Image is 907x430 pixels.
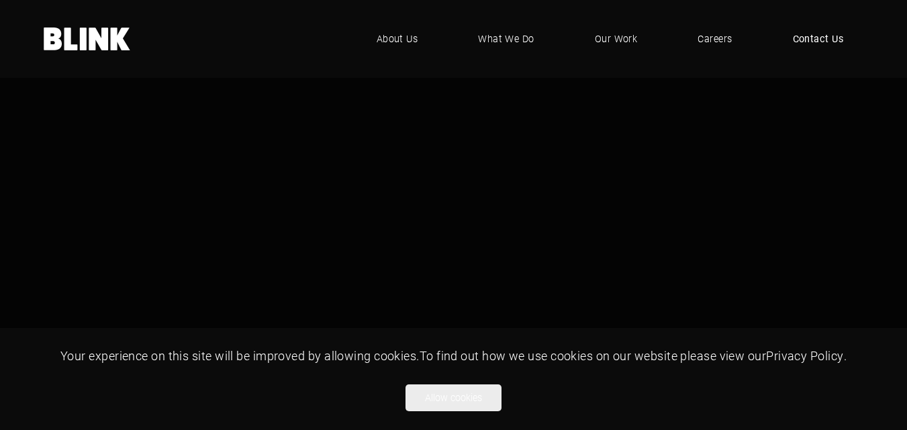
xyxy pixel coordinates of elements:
[766,347,843,364] a: Privacy Policy
[44,28,131,50] a: Home
[458,19,555,59] a: What We Do
[405,384,502,411] button: Allow cookies
[677,19,752,59] a: Careers
[60,347,847,364] span: Your experience on this site will be improved by allowing cookies. To find out how we use cookies...
[356,19,438,59] a: About Us
[377,32,418,46] span: About Us
[773,19,864,59] a: Contact Us
[595,32,638,46] span: Our Work
[698,32,732,46] span: Careers
[575,19,658,59] a: Our Work
[793,32,844,46] span: Contact Us
[478,32,534,46] span: What We Do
